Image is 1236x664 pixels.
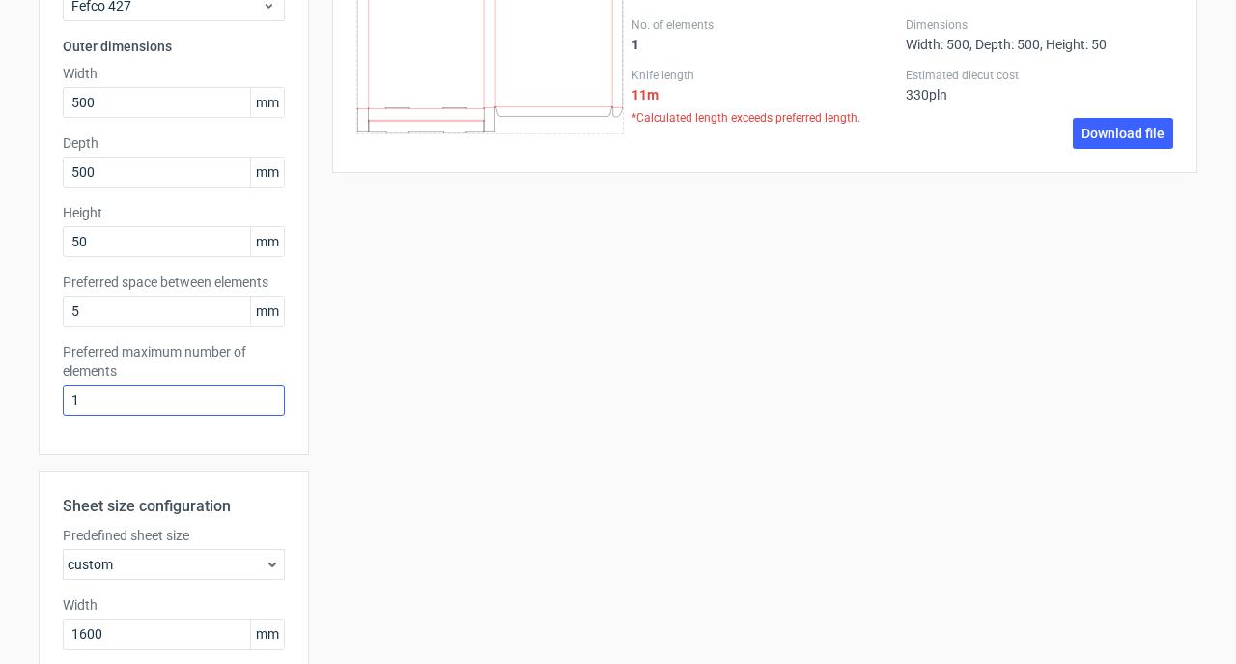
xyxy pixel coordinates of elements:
span: mm [250,158,284,187]
label: Depth [63,133,285,153]
span: mm [250,88,284,117]
a: Download file [1073,118,1173,149]
span: mm [250,227,284,256]
label: Estimated diecut cost [906,68,1173,83]
strong: 1 [632,37,639,52]
div: 330 pln [906,68,1173,102]
label: Predefined sheet size [63,526,285,545]
h3: Outer dimensions [63,37,285,56]
span: mm [250,297,284,326]
label: Dimensions [906,17,1173,33]
label: Width [63,595,285,615]
h2: Sheet size configuration [63,495,285,518]
span: mm [250,620,284,649]
strong: 11 m [632,87,899,102]
input: custom [63,619,285,650]
label: Preferred space between elements [63,273,285,292]
label: Width [63,64,285,83]
label: Height [63,203,285,222]
span: *Calculated length exceeds preferred length. [632,110,899,126]
label: Knife length [632,68,899,83]
div: custom [63,549,285,580]
div: Width: 500, Depth: 500, Height: 50 [906,17,1173,52]
label: No. of elements [632,17,899,33]
label: Preferred maximum number of elements [63,342,285,381]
